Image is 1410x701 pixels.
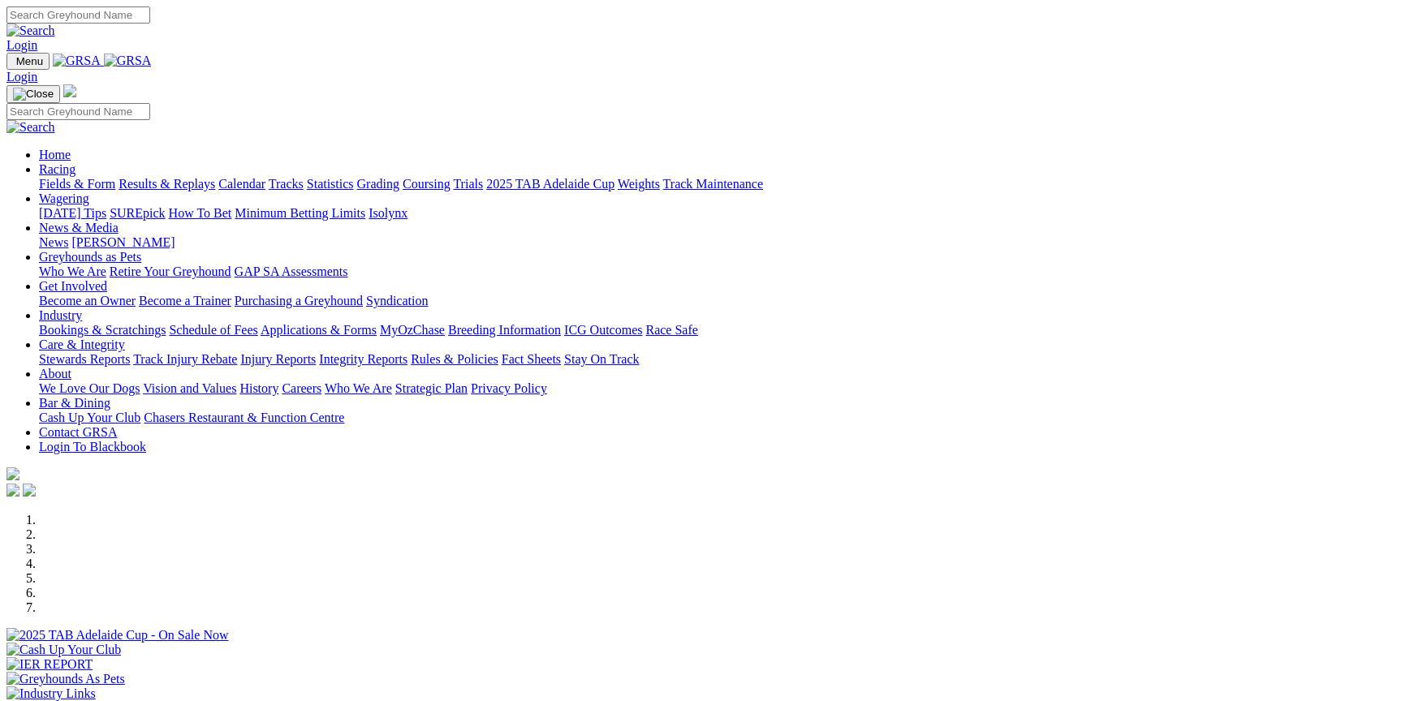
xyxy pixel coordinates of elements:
[6,643,121,657] img: Cash Up Your Club
[71,235,175,249] a: [PERSON_NAME]
[39,381,1404,396] div: About
[395,381,468,395] a: Strategic Plan
[39,235,68,249] a: News
[239,381,278,395] a: History
[144,411,344,424] a: Chasers Restaurant & Function Centre
[110,264,231,278] a: Retire Your Greyhound
[6,120,55,135] img: Search
[411,352,498,366] a: Rules & Policies
[39,367,71,381] a: About
[486,177,614,191] a: 2025 TAB Adelaide Cup
[6,103,150,120] input: Search
[325,381,392,395] a: Who We Are
[564,323,642,337] a: ICG Outcomes
[39,323,1404,338] div: Industry
[39,250,141,264] a: Greyhounds as Pets
[282,381,321,395] a: Careers
[119,177,215,191] a: Results & Replays
[39,294,1404,308] div: Get Involved
[39,411,1404,425] div: Bar & Dining
[403,177,451,191] a: Coursing
[380,323,445,337] a: MyOzChase
[39,308,82,322] a: Industry
[369,206,407,220] a: Isolynx
[39,294,136,307] a: Become an Owner
[39,177,115,191] a: Fields & Form
[564,352,639,366] a: Stay On Track
[6,628,229,643] img: 2025 TAB Adelaide Cup - On Sale Now
[6,467,19,480] img: logo-grsa-white.png
[471,381,547,395] a: Privacy Policy
[169,206,232,220] a: How To Bet
[16,55,43,67] span: Menu
[235,264,348,278] a: GAP SA Assessments
[39,191,89,205] a: Wagering
[261,323,377,337] a: Applications & Forms
[133,352,237,366] a: Track Injury Rebate
[235,206,365,220] a: Minimum Betting Limits
[39,381,140,395] a: We Love Our Dogs
[39,396,110,410] a: Bar & Dining
[6,686,96,701] img: Industry Links
[6,6,150,24] input: Search
[39,221,119,234] a: News & Media
[453,177,483,191] a: Trials
[6,38,37,52] a: Login
[618,177,660,191] a: Weights
[6,484,19,497] img: facebook.svg
[53,54,101,68] img: GRSA
[39,162,75,176] a: Racing
[139,294,231,307] a: Become a Trainer
[39,235,1404,250] div: News & Media
[307,177,354,191] a: Statistics
[645,323,697,337] a: Race Safe
[502,352,561,366] a: Fact Sheets
[13,88,54,101] img: Close
[39,206,1404,221] div: Wagering
[39,425,117,439] a: Contact GRSA
[357,177,399,191] a: Grading
[663,177,763,191] a: Track Maintenance
[6,24,55,38] img: Search
[63,84,76,97] img: logo-grsa-white.png
[110,206,165,220] a: SUREpick
[39,338,125,351] a: Care & Integrity
[6,672,125,686] img: Greyhounds As Pets
[39,411,140,424] a: Cash Up Your Club
[169,323,257,337] a: Schedule of Fees
[104,54,152,68] img: GRSA
[39,264,1404,279] div: Greyhounds as Pets
[235,294,363,307] a: Purchasing a Greyhound
[39,352,1404,367] div: Care & Integrity
[6,53,50,70] button: Toggle navigation
[143,381,236,395] a: Vision and Values
[448,323,561,337] a: Breeding Information
[39,352,130,366] a: Stewards Reports
[6,85,60,103] button: Toggle navigation
[39,323,166,337] a: Bookings & Scratchings
[39,177,1404,191] div: Racing
[269,177,304,191] a: Tracks
[39,206,106,220] a: [DATE] Tips
[23,484,36,497] img: twitter.svg
[6,657,93,672] img: IER REPORT
[39,264,106,278] a: Who We Are
[39,279,107,293] a: Get Involved
[6,70,37,84] a: Login
[366,294,428,307] a: Syndication
[218,177,265,191] a: Calendar
[240,352,316,366] a: Injury Reports
[39,440,146,454] a: Login To Blackbook
[39,148,71,161] a: Home
[319,352,407,366] a: Integrity Reports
